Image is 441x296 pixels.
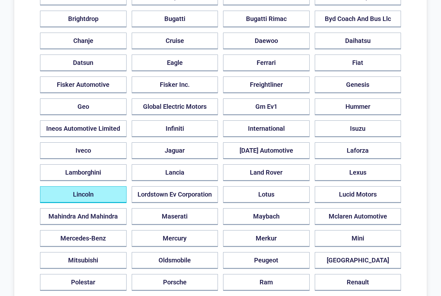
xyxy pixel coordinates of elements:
[315,164,401,181] button: Lexus
[132,11,218,27] button: Bugatti
[40,230,127,247] button: Mercedes-Benz
[40,55,127,71] button: Datsun
[315,208,401,225] button: Mclaren Automotive
[132,252,218,269] button: Oldsmobile
[132,274,218,291] button: Porsche
[40,252,127,269] button: Mitsubishi
[223,11,310,27] button: Bugatti Rimac
[132,208,218,225] button: Maserati
[315,11,401,27] button: Byd Coach And Bus Llc
[132,186,218,203] button: Lordstown Ev Corporation
[315,33,401,49] button: Daihatsu
[40,120,127,137] button: Ineos Automotive Limited
[223,120,310,137] button: International
[315,186,401,203] button: Lucid Motors
[132,142,218,159] button: Jaguar
[40,98,127,115] button: Geo
[132,120,218,137] button: Infiniti
[132,55,218,71] button: Eagle
[223,208,310,225] button: Maybach
[315,55,401,71] button: Fiat
[132,77,218,93] button: Fisker Inc.
[223,77,310,93] button: Freightliner
[315,77,401,93] button: Genesis
[132,33,218,49] button: Cruise
[315,98,401,115] button: Hummer
[40,208,127,225] button: Mahindra And Mahindra
[223,230,310,247] button: Merkur
[132,230,218,247] button: Mercury
[315,274,401,291] button: Renault
[132,98,218,115] button: Global Electric Motors
[132,164,218,181] button: Lancia
[223,252,310,269] button: Peugeot
[223,98,310,115] button: Gm Ev1
[315,252,401,269] button: [GEOGRAPHIC_DATA]
[223,164,310,181] button: Land Rover
[40,164,127,181] button: Lamborghini
[223,55,310,71] button: Ferrari
[40,11,127,27] button: Brightdrop
[40,142,127,159] button: Iveco
[40,77,127,93] button: Fisker Automotive
[315,120,401,137] button: Isuzu
[40,274,127,291] button: Polestar
[40,33,127,49] button: Chanje
[315,230,401,247] button: Mini
[223,142,310,159] button: [DATE] Automotive
[223,33,310,49] button: Daewoo
[40,186,127,203] button: Lincoln
[223,274,310,291] button: Ram
[315,142,401,159] button: Laforza
[223,186,310,203] button: Lotus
